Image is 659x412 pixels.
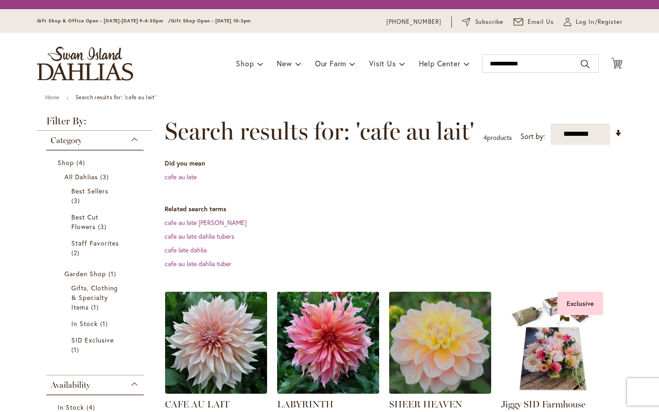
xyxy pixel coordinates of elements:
a: cafe au late [PERSON_NAME] [165,218,246,227]
span: Garden Shop [64,269,107,278]
a: Gifts, Clothing &amp; Specialty Items [71,283,121,312]
span: Search results for: 'cafe au lait' [165,118,474,145]
span: 1 [71,345,81,354]
a: store logo [37,47,133,80]
a: SID Exclusive [71,335,121,354]
span: Visit Us [369,59,396,68]
a: Subscribe [462,17,504,27]
a: cafe late dahlia [165,246,207,254]
span: Gift Shop & Office Open - [DATE]-[DATE] 9-4:30pm / [37,18,171,24]
span: 1 [100,319,110,328]
a: Jiggy SID Farmhouse Elegance Puzzle Exclusive [501,387,603,396]
strong: Filter By: [37,116,153,131]
div: Exclusive [557,292,603,315]
dt: Related search terms [165,204,622,214]
span: 4 [483,133,487,142]
span: Shop [58,158,74,167]
span: Shop [236,59,254,68]
span: Our Farm [315,59,346,68]
img: SHEER HEAVEN [389,292,491,394]
a: Café Au Lait [165,387,267,396]
a: All Dahlias [64,172,128,182]
span: Availability [51,380,90,390]
span: Email Us [528,17,554,27]
span: 1 [108,269,118,278]
a: cafe au late dahlia tuber [165,259,231,268]
span: 4 [86,402,97,412]
a: SHEER HEAVEN [389,387,491,396]
span: Gifts, Clothing & Specialty Items [71,284,118,311]
a: Home [45,94,59,101]
span: Help Center [419,59,461,68]
span: Gift Shop Open - [DATE] 10-3pm [171,18,251,24]
span: All Dahlias [64,172,98,181]
a: CAFE AU LAIT [165,399,230,410]
span: In Stock [71,319,98,328]
a: In Stock 4 [58,402,135,412]
span: In Stock [58,403,84,412]
a: Staff Favorites [71,238,121,257]
label: Sort by: [520,128,545,145]
span: Best Cut Flowers [71,213,98,231]
span: SID Exclusive [71,336,114,344]
a: LABYRINTH [277,399,333,410]
a: cafe au late [165,172,197,181]
img: Labyrinth [277,292,379,394]
span: New [277,59,292,68]
span: Staff Favorites [71,239,119,247]
a: SHEER HEAVEN [389,399,462,410]
span: 1 [91,302,101,312]
a: Shop [58,158,135,167]
span: 3 [100,172,111,182]
span: 4 [76,158,87,167]
img: Café Au Lait [165,292,267,394]
a: Best Cut Flowers [71,212,121,231]
a: cafe au late dahlia tubers [165,232,234,241]
span: Log In/Register [576,17,622,27]
span: Category [51,135,82,145]
strong: Search results for: 'cafe au lait' [75,94,156,101]
span: Subscribe [475,17,504,27]
span: 3 [98,222,109,231]
span: Best Sellers [71,187,109,195]
span: 3 [71,196,82,205]
a: Garden Shop [64,269,128,278]
a: Email Us [514,17,554,27]
p: products [483,130,512,145]
dt: Did you mean [165,159,622,168]
span: 2 [71,248,82,257]
a: In Stock [71,319,121,328]
a: Log In/Register [564,17,622,27]
img: Jiggy SID Farmhouse Elegance Puzzle [501,292,603,394]
a: Labyrinth [277,387,379,396]
a: [PHONE_NUMBER] [386,17,442,27]
a: Best Sellers [71,186,121,205]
